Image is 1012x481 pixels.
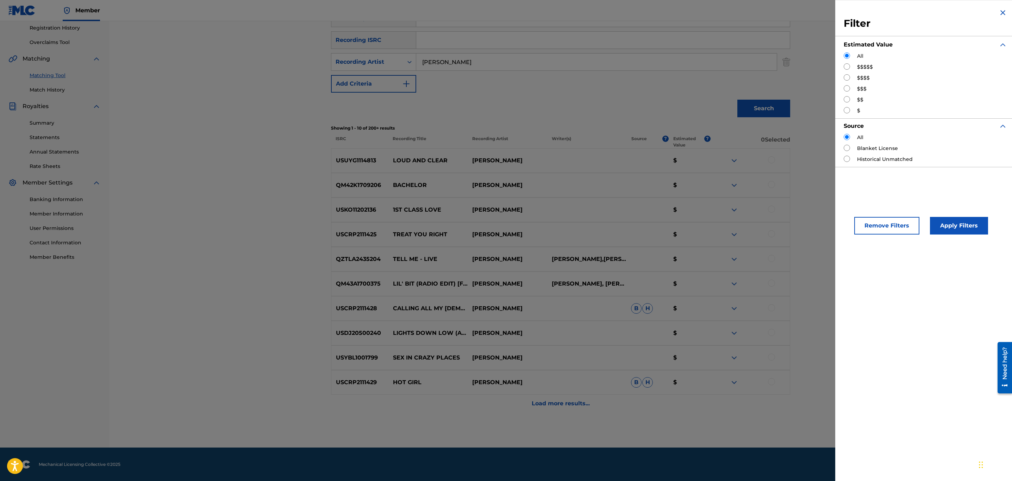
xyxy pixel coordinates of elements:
[30,39,101,46] a: Overclaims Tool
[857,74,870,82] label: $$$$
[668,280,710,288] p: $
[331,156,388,165] p: USUYG1114813
[75,6,100,14] span: Member
[979,454,983,475] div: Drag
[39,461,120,468] span: Mechanical Licensing Collective © 2025
[388,354,468,362] p: SEX IN CRAZY PLACES
[331,181,388,189] p: QM42K1709206
[857,63,873,71] label: $$$$$
[331,75,416,93] button: Add Criteria
[468,156,547,165] p: [PERSON_NAME]
[331,206,388,214] p: USKO11202136
[388,230,468,239] p: TREAT YOU RIGHT
[999,8,1007,17] img: close
[468,181,547,189] p: [PERSON_NAME]
[331,136,388,148] p: ISRC
[8,55,17,63] img: Matching
[857,145,898,152] label: Blanket License
[331,10,790,121] form: Search Form
[668,181,710,189] p: $
[642,303,653,314] span: H
[30,148,101,156] a: Annual Statements
[30,119,101,127] a: Summary
[668,255,710,263] p: $
[331,230,388,239] p: USCRP2111425
[730,206,738,214] img: expand
[8,102,17,111] img: Royalties
[854,217,919,235] button: Remove Filters
[8,460,30,469] img: logo
[30,225,101,232] a: User Permissions
[532,399,590,408] p: Load more results...
[30,134,101,141] a: Statements
[730,255,738,263] img: expand
[388,181,468,189] p: BACHELOR
[730,354,738,362] img: expand
[668,206,710,214] p: $
[844,17,1007,30] h3: Filter
[844,123,864,129] strong: Source
[402,80,411,88] img: 9d2ae6d4665cec9f34b9.svg
[857,156,913,163] label: Historical Unmatched
[30,163,101,170] a: Rate Sheets
[857,107,860,114] label: $
[930,217,988,235] button: Apply Filters
[857,134,863,141] label: All
[331,378,388,387] p: USCRP2111429
[631,136,647,148] p: Source
[730,329,738,337] img: expand
[388,329,468,337] p: LIGHTS DOWN LOW (ALBUM VERSION)
[668,156,710,165] p: $
[30,254,101,261] a: Member Benefits
[547,255,626,263] p: [PERSON_NAME],[PERSON_NAME],[PERSON_NAME]
[642,377,653,388] span: H
[388,136,468,148] p: Recording Title
[631,377,642,388] span: B
[30,72,101,79] a: Matching Tool
[730,304,738,313] img: expand
[8,5,36,15] img: MLC Logo
[668,354,710,362] p: $
[468,304,547,313] p: [PERSON_NAME]
[30,86,101,94] a: Match History
[730,181,738,189] img: expand
[631,303,642,314] span: B
[857,52,863,60] label: All
[30,239,101,246] a: Contact Information
[673,136,704,148] p: Estimated Value
[8,179,17,187] img: Member Settings
[730,280,738,288] img: expand
[92,55,101,63] img: expand
[23,55,50,63] span: Matching
[992,339,1012,396] iframe: Resource Center
[468,136,547,148] p: Recording Artist
[23,179,73,187] span: Member Settings
[730,156,738,165] img: expand
[999,122,1007,130] img: expand
[668,304,710,313] p: $
[331,125,790,131] p: Showing 1 - 10 of 200+ results
[782,53,790,71] img: Delete Criterion
[711,136,790,148] p: 0 Selected
[662,136,669,142] span: ?
[336,58,399,66] div: Recording Artist
[668,378,710,387] p: $
[388,378,468,387] p: HOT GIRL
[388,206,468,214] p: 1ST CLASS LOVE
[92,179,101,187] img: expand
[999,40,1007,49] img: expand
[704,136,711,142] span: ?
[737,100,790,117] button: Search
[547,280,626,288] p: [PERSON_NAME], [PERSON_NAME], [PERSON_NAME]
[30,24,101,32] a: Registration History
[977,447,1012,481] iframe: Chat Widget
[468,378,547,387] p: [PERSON_NAME]
[468,230,547,239] p: [PERSON_NAME]
[468,206,547,214] p: [PERSON_NAME]
[30,196,101,203] a: Banking Information
[730,230,738,239] img: expand
[388,280,468,288] p: LIL' BIT (RADIO EDIT) [FEAT. [PERSON_NAME]]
